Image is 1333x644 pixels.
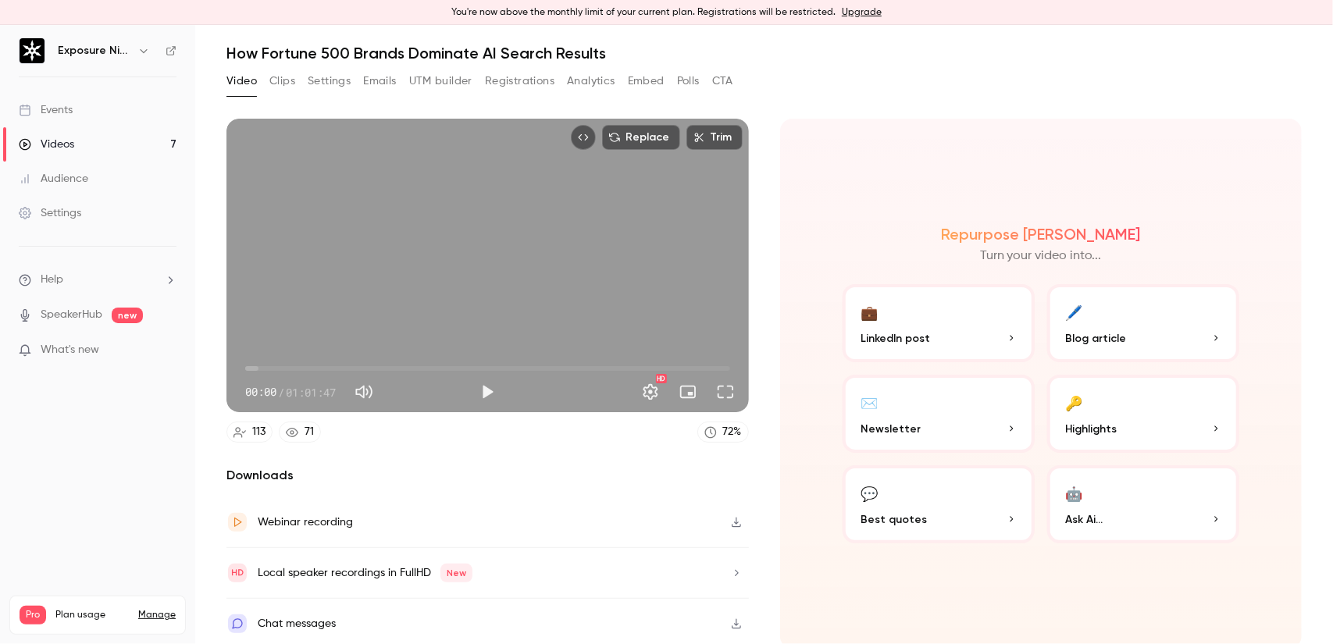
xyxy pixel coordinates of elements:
[602,125,680,150] button: Replace
[308,69,351,94] button: Settings
[710,376,741,407] button: Full screen
[245,384,336,400] div: 00:00
[628,69,665,94] button: Embed
[440,564,472,582] span: New
[635,376,666,407] button: Settings
[1066,511,1103,528] span: Ask Ai...
[843,284,1035,362] button: 💼LinkedIn post
[348,376,380,407] button: Mute
[485,69,554,94] button: Registrations
[686,125,743,150] button: Trim
[258,614,336,633] div: Chat messages
[1066,390,1083,415] div: 🔑
[252,424,266,440] div: 113
[861,421,921,437] span: Newsletter
[269,69,295,94] button: Clips
[279,422,321,443] a: 71
[1047,375,1239,453] button: 🔑Highlights
[112,308,143,323] span: new
[245,384,276,400] span: 00:00
[1047,284,1239,362] button: 🖊️Blog article
[861,390,879,415] div: ✉️
[842,6,882,19] a: Upgrade
[41,307,102,323] a: SpeakerHub
[1066,330,1127,347] span: Blog article
[723,424,742,440] div: 72 %
[672,376,704,407] button: Turn on miniplayer
[258,513,353,532] div: Webinar recording
[19,272,176,288] li: help-dropdown-opener
[138,609,176,621] a: Manage
[843,375,1035,453] button: ✉️Newsletter
[226,44,1302,62] h1: How Fortune 500 Brands Dominate AI Search Results
[861,300,879,324] div: 💼
[861,481,879,505] div: 💬
[226,69,257,94] button: Video
[20,38,45,63] img: Exposure Ninja
[697,422,749,443] a: 72%
[41,342,99,358] span: What's new
[861,330,931,347] span: LinkedIn post
[861,511,928,528] span: Best quotes
[55,609,129,621] span: Plan usage
[41,272,63,288] span: Help
[1047,465,1239,543] button: 🤖Ask Ai...
[980,247,1102,265] p: Turn your video into...
[226,422,273,443] a: 113
[712,69,733,94] button: CTA
[1066,421,1117,437] span: Highlights
[19,205,81,221] div: Settings
[1066,300,1083,324] div: 🖊️
[409,69,472,94] button: UTM builder
[656,374,667,383] div: HD
[472,376,503,407] button: Play
[843,465,1035,543] button: 💬Best quotes
[305,424,314,440] div: 71
[58,43,131,59] h6: Exposure Ninja
[19,137,74,152] div: Videos
[226,466,749,485] h2: Downloads
[19,171,88,187] div: Audience
[278,384,284,400] span: /
[286,384,336,400] span: 01:01:47
[19,102,73,118] div: Events
[363,69,396,94] button: Emails
[941,225,1140,244] h2: Repurpose [PERSON_NAME]
[1066,481,1083,505] div: 🤖
[20,606,46,624] span: Pro
[571,125,596,150] button: Embed video
[258,564,472,582] div: Local speaker recordings in FullHD
[567,69,615,94] button: Analytics
[677,69,700,94] button: Polls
